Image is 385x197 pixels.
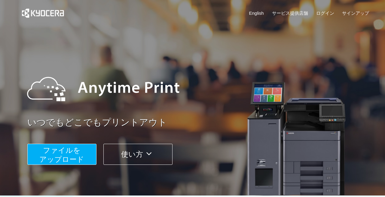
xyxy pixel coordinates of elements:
a: サインアップ [342,10,369,16]
button: 使い方 [103,144,173,165]
button: ファイルを​​アップロード [27,144,96,165]
span: ファイルを ​​アップロード [39,146,84,163]
a: ログイン [316,10,334,16]
a: サービス提供店舗 [272,10,308,16]
a: English [249,10,264,16]
a: いつでもどこでもプリントアウト [27,116,373,129]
